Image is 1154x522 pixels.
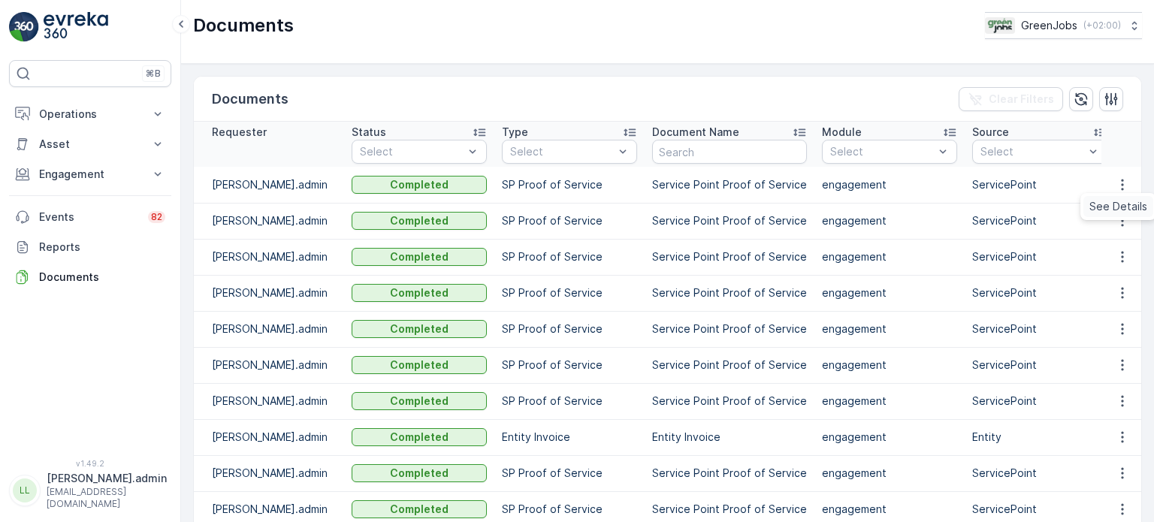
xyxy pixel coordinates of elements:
td: engagement [814,311,965,347]
button: Completed [352,248,487,266]
p: Documents [212,89,288,110]
p: ( +02:00 ) [1083,20,1121,32]
td: engagement [814,347,965,383]
button: Completed [352,356,487,374]
td: ServicePoint [965,455,1115,491]
div: LL [13,478,37,502]
p: ⌘B [146,68,161,80]
p: Operations [39,107,141,122]
p: Completed [390,502,449,517]
button: Engagement [9,159,171,189]
p: Completed [390,177,449,192]
p: Select [510,144,614,159]
p: Completed [390,466,449,481]
button: GreenJobs(+02:00) [985,12,1142,39]
p: Document Name [652,125,739,140]
p: Documents [193,14,294,38]
a: Events82 [9,202,171,232]
button: Completed [352,392,487,410]
td: [PERSON_NAME].admin [194,167,344,203]
button: Completed [352,500,487,518]
p: Completed [390,358,449,373]
td: ServicePoint [965,275,1115,311]
td: [PERSON_NAME].admin [194,347,344,383]
td: [PERSON_NAME].admin [194,275,344,311]
img: logo_light-DOdMpM7g.png [44,12,108,42]
p: Requester [212,125,267,140]
p: Clear Filters [989,92,1054,107]
span: v 1.49.2 [9,459,171,468]
p: GreenJobs [1021,18,1077,33]
td: engagement [814,275,965,311]
td: Service Point Proof of Service [645,455,814,491]
td: Entity [965,419,1115,455]
p: Completed [390,394,449,409]
p: Completed [390,213,449,228]
a: See Details [1083,196,1153,217]
p: Select [980,144,1084,159]
p: Completed [390,249,449,264]
p: Completed [390,285,449,300]
p: [EMAIL_ADDRESS][DOMAIN_NAME] [47,486,167,510]
p: Events [39,210,139,225]
p: Type [502,125,528,140]
img: logo [9,12,39,42]
button: Completed [352,320,487,338]
button: Asset [9,129,171,159]
button: Completed [352,176,487,194]
span: See Details [1089,199,1147,214]
p: Engagement [39,167,141,182]
td: engagement [814,167,965,203]
td: engagement [814,383,965,419]
p: Select [360,144,464,159]
td: Service Point Proof of Service [645,203,814,239]
td: Entity Invoice [645,419,814,455]
td: SP Proof of Service [494,239,645,275]
a: Documents [9,262,171,292]
p: Completed [390,430,449,445]
td: engagement [814,419,965,455]
td: Service Point Proof of Service [645,383,814,419]
p: Asset [39,137,141,152]
button: Completed [352,464,487,482]
td: Service Point Proof of Service [645,239,814,275]
td: [PERSON_NAME].admin [194,419,344,455]
td: [PERSON_NAME].admin [194,239,344,275]
p: Source [972,125,1009,140]
p: Status [352,125,386,140]
td: Service Point Proof of Service [645,311,814,347]
td: SP Proof of Service [494,203,645,239]
button: Completed [352,212,487,230]
td: ServicePoint [965,383,1115,419]
p: Module [822,125,862,140]
button: Clear Filters [959,87,1063,111]
td: ServicePoint [965,167,1115,203]
p: [PERSON_NAME].admin [47,471,167,486]
td: SP Proof of Service [494,383,645,419]
p: Reports [39,240,165,255]
td: Service Point Proof of Service [645,347,814,383]
p: Select [830,144,934,159]
input: Search [652,140,807,164]
td: Service Point Proof of Service [645,167,814,203]
td: [PERSON_NAME].admin [194,203,344,239]
td: ServicePoint [965,311,1115,347]
td: Entity Invoice [494,419,645,455]
td: SP Proof of Service [494,275,645,311]
img: Green_Jobs_Logo.png [985,17,1015,34]
p: Completed [390,321,449,336]
td: [PERSON_NAME].admin [194,383,344,419]
p: 82 [151,211,162,223]
button: Operations [9,99,171,129]
p: Documents [39,270,165,285]
td: Service Point Proof of Service [645,275,814,311]
td: SP Proof of Service [494,311,645,347]
td: engagement [814,455,965,491]
td: SP Proof of Service [494,455,645,491]
td: ServicePoint [965,347,1115,383]
button: LL[PERSON_NAME].admin[EMAIL_ADDRESS][DOMAIN_NAME] [9,471,171,510]
a: Reports [9,232,171,262]
td: SP Proof of Service [494,167,645,203]
td: SP Proof of Service [494,347,645,383]
td: engagement [814,203,965,239]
